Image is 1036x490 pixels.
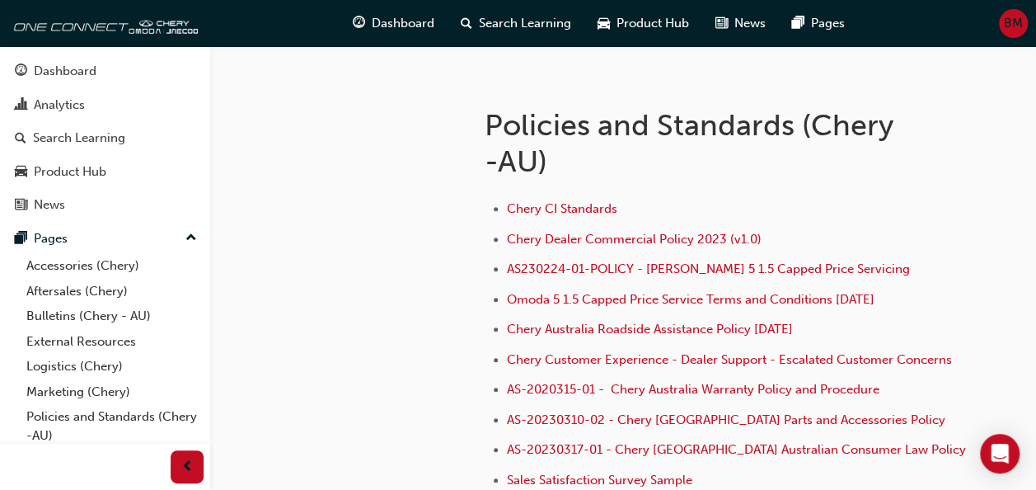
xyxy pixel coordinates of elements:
[340,7,448,40] a: guage-iconDashboard
[715,13,728,34] span: news-icon
[15,131,26,146] span: search-icon
[507,232,762,247] a: Chery Dealer Commercial Policy 2023 (v1.0)
[734,14,766,33] span: News
[20,304,204,329] a: Bulletins (Chery - AU)
[34,196,65,214] div: News
[7,224,204,254] button: Pages
[584,7,702,40] a: car-iconProduct Hub
[7,56,204,87] a: Dashboard
[507,352,952,367] a: Chery Customer Experience - Dealer Support - Escalated Customer Concerns
[811,14,845,33] span: Pages
[15,232,27,247] span: pages-icon
[779,7,858,40] a: pages-iconPages
[448,7,584,40] a: search-iconSearch Learning
[479,14,571,33] span: Search Learning
[7,123,204,153] a: Search Learning
[999,9,1028,38] button: BM
[7,190,204,220] a: News
[980,434,1020,474] div: Open Intercom Messenger
[598,13,610,34] span: car-icon
[461,13,472,34] span: search-icon
[34,96,85,115] div: Analytics
[372,14,434,33] span: Dashboard
[485,107,911,179] h1: Policies and Standards (Chery -AU)
[1004,14,1023,33] span: BM
[792,13,804,34] span: pages-icon
[507,322,793,337] a: Chery Australia Roadside Assistance Policy [DATE]
[185,228,197,249] span: up-icon
[507,261,910,276] a: AS230224-01-POLICY - [PERSON_NAME] 5 1.5 Capped Price Servicing
[20,354,204,379] a: Logistics (Chery)
[616,14,689,33] span: Product Hub
[507,201,617,216] a: Chery CI Standards
[15,198,27,213] span: news-icon
[20,379,204,405] a: Marketing (Chery)
[507,473,692,488] a: Sales Satisfaction Survey Sample
[353,13,365,34] span: guage-icon
[20,279,204,304] a: Aftersales (Chery)
[34,163,106,181] div: Product Hub
[20,253,204,279] a: Accessories (Chery)
[507,442,966,457] a: AS-20230317-01 - Chery [GEOGRAPHIC_DATA] Australian Consumer Law Policy
[7,157,204,187] a: Product Hub
[181,457,194,478] span: prev-icon
[507,412,945,427] a: AS-20230310-02 - Chery [GEOGRAPHIC_DATA] Parts and Accessories Policy
[33,129,125,148] div: Search Learning
[34,62,96,81] div: Dashboard
[15,98,27,113] span: chart-icon
[7,90,204,120] a: Analytics
[15,165,27,180] span: car-icon
[7,53,204,224] button: DashboardAnalyticsSearch LearningProduct HubNews
[15,64,27,79] span: guage-icon
[20,404,204,448] a: Policies and Standards (Chery -AU)
[702,7,779,40] a: news-iconNews
[507,292,874,307] a: Omoda 5 1.5 Capped Price Service Terms and Conditions [DATE]
[8,7,198,40] img: oneconnect
[34,229,68,248] div: Pages
[507,382,879,397] a: AS-2020315-01 - Chery Australia Warranty Policy and Procedure
[20,329,204,355] a: External Resources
